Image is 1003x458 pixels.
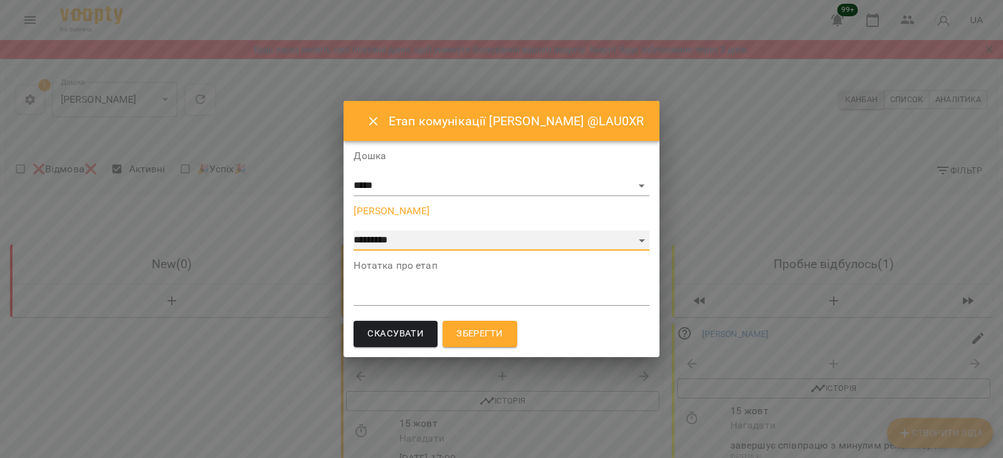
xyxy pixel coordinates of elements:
[367,326,424,342] span: Скасувати
[354,321,438,347] button: Скасувати
[456,326,503,342] span: Зберегти
[354,261,649,271] label: Нотатка про етап
[443,321,517,347] button: Зберегти
[359,107,389,137] button: Close
[354,206,649,216] label: [PERSON_NAME]
[389,112,644,131] h6: Етап комунікації [PERSON_NAME] @LAU0XR
[354,151,649,161] label: Дошка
